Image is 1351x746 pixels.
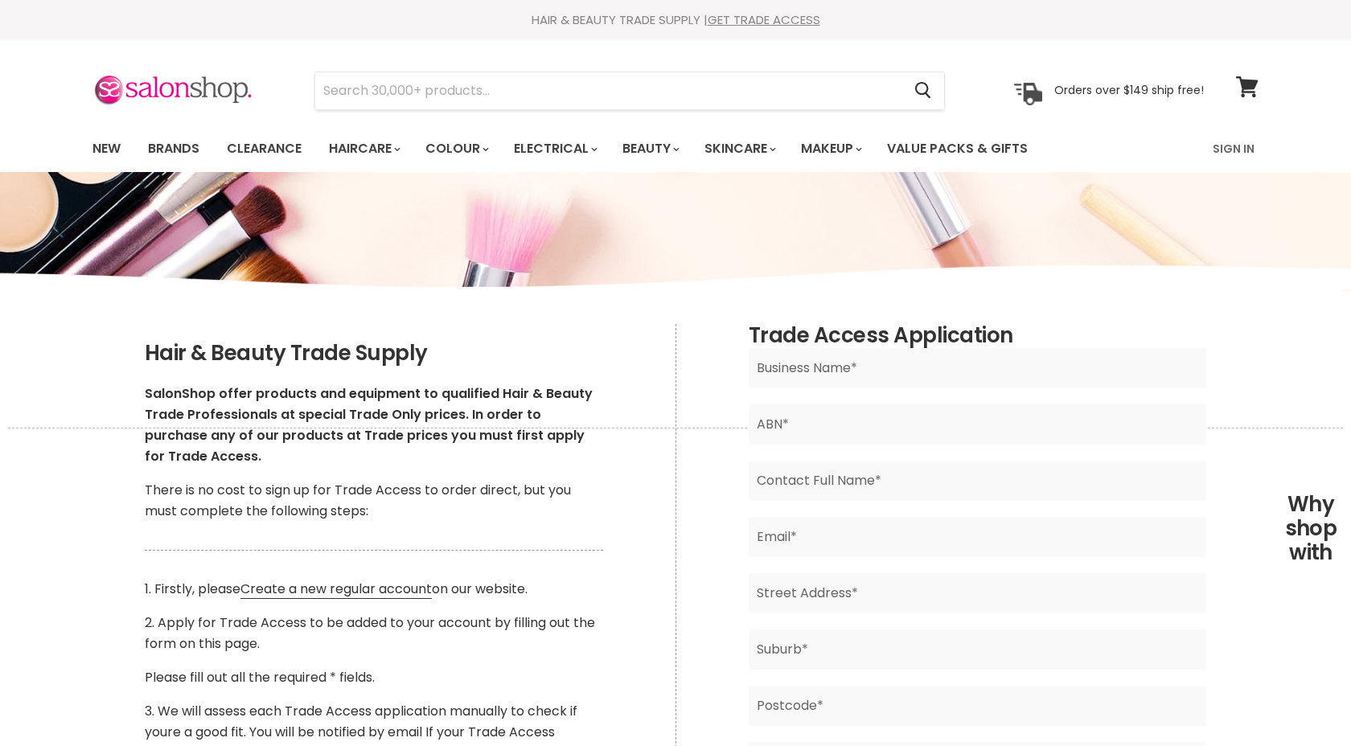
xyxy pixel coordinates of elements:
button: Search [901,72,944,109]
a: Makeup [789,132,872,166]
a: Skincare [692,132,786,166]
a: Sign In [1203,132,1264,166]
a: GET TRADE ACCESS [708,11,820,28]
form: Product [314,72,945,110]
input: Search [315,72,901,109]
a: Clearance [215,132,314,166]
a: Value Packs & Gifts [875,132,1040,166]
p: There is no cost to sign up for Trade Access to order direct, but you must complete the following... [145,480,603,522]
p: 2. Apply for Trade Access to be added to your account by filling out the form on this page. [145,613,603,654]
p: SalonShop offer products and equipment to qualified Hair & Beauty Trade Professionals at special ... [145,383,603,467]
a: Brands [136,132,211,166]
h2: Hair & Beauty Trade Supply [145,342,603,366]
a: New [80,132,133,166]
h2: Trade Access Application [749,324,1206,348]
a: Beauty [610,132,689,166]
nav: Main [72,125,1279,172]
a: Create a new regular account [240,580,432,599]
p: Please fill out all the required * fields. [145,667,603,688]
a: Haircare [317,132,410,166]
a: Electrical [502,132,607,166]
div: HAIR & BEAUTY TRADE SUPPLY | [72,12,1279,28]
p: 1. Firstly, please on our website. [145,579,603,600]
p: Orders over $149 ship free! [1054,83,1204,97]
a: Colour [413,132,499,166]
ul: Main menu [80,125,1122,172]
